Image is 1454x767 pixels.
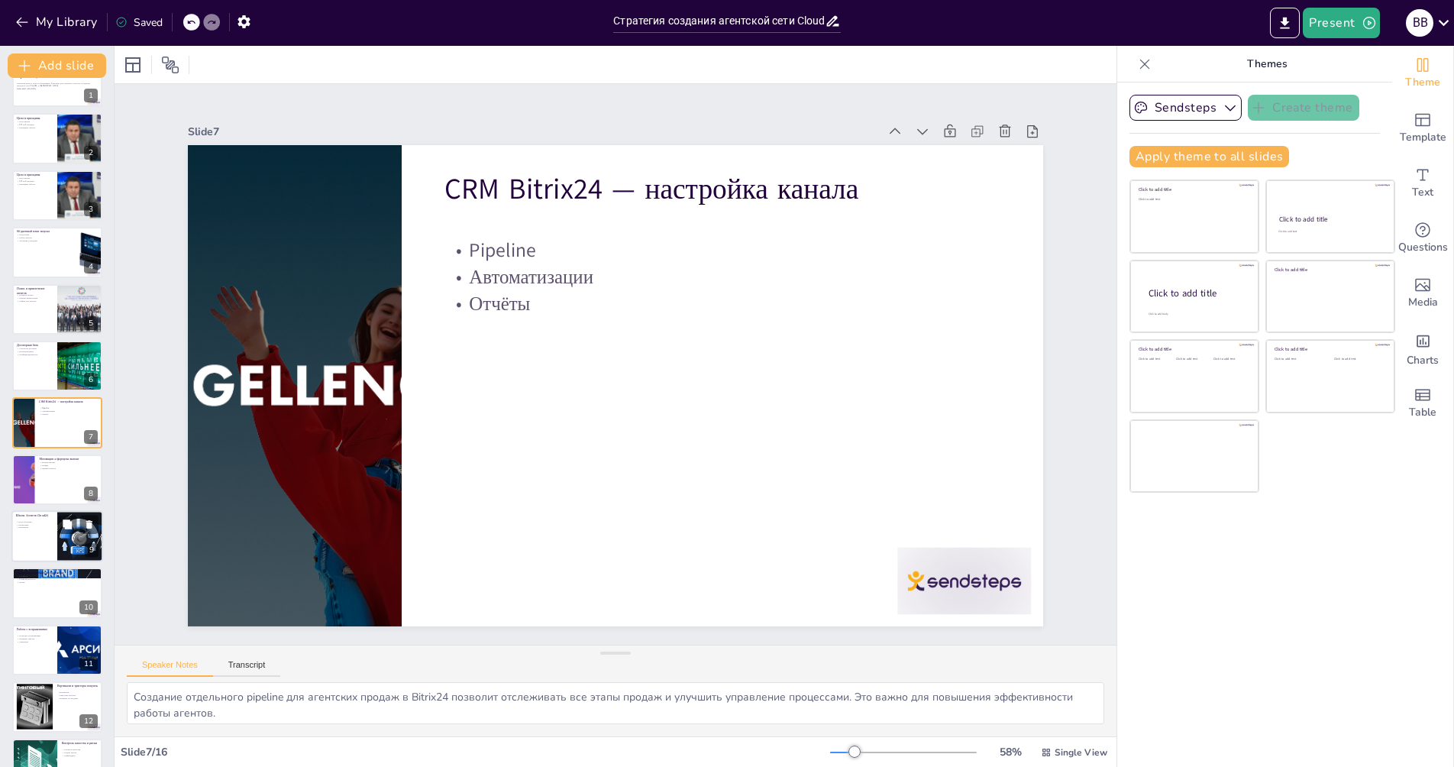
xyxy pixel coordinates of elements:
p: Каналы привлечения [17,296,53,299]
div: 1 [12,57,102,107]
p: Цели и принципы [17,173,53,177]
p: Поиск и привлечение агентов [17,286,53,295]
div: 12 [12,681,102,732]
div: Saved [115,15,163,30]
p: Влияние на продажи [57,697,98,700]
button: Apply theme to all slides [1129,146,1289,167]
button: B B [1406,8,1433,38]
p: Расписание [16,523,53,526]
span: Theme [1405,74,1440,91]
button: Delete Slide [80,515,99,533]
p: Цель канала [17,120,53,123]
p: Материалы [16,526,53,529]
p: Грейды [39,464,98,467]
p: KPI на 6 месяцев [17,180,53,183]
p: Pipeline [444,238,1000,264]
div: Click to add title [1139,186,1248,193]
p: Автоматизации [444,264,1000,291]
div: https://cdn.sendsteps.com/images/logo/sendsteps_logo_white.pnghttps://cdn.sendsteps.com/images/lo... [12,341,102,391]
p: Плейбуки [17,574,98,578]
p: Триггеры покупок [57,694,98,697]
p: Мотивация и формулы выплат [39,457,98,461]
span: Charts [1407,352,1439,369]
div: Slide 7 [188,125,878,139]
div: Add text boxes [1392,156,1453,211]
div: 3 [84,202,98,216]
span: Media [1408,294,1438,311]
div: 12 [79,714,98,728]
div: Add charts and graphs [1392,321,1453,376]
p: Discovery-вопросы [17,578,98,581]
p: Структура договора [17,348,53,351]
div: Click to add text [1139,198,1248,202]
div: https://cdn.sendsteps.com/images/logo/sendsteps_logo_white.pnghttps://cdn.sendsteps.com/images/lo... [12,227,102,277]
div: Add images, graphics, shapes or video [1392,266,1453,321]
div: 1 [84,89,98,102]
p: Вознаграждение [17,350,53,353]
p: Принципы работы [17,125,53,128]
p: Подходы к возражениям [17,634,53,637]
div: 8 [84,487,98,500]
p: Миграция [17,640,53,643]
div: B B [1406,9,1433,37]
p: Themes [1157,46,1377,83]
div: 11 [79,657,98,671]
p: Модели выплат [39,461,98,464]
div: Click to add text [1334,358,1382,361]
p: Принципы работы [17,183,53,186]
div: Click to add text [1176,358,1210,361]
p: Вертикали [57,691,98,694]
div: Change the overall theme [1392,46,1453,101]
p: Автоматизации [39,410,98,413]
button: Duplicate Slide [58,515,76,533]
p: Примеры ответов [17,637,53,640]
div: Click to add title [1275,267,1384,273]
div: 7 [84,430,98,444]
span: Table [1409,404,1436,421]
div: Click to add text [1275,358,1323,361]
div: 9 [85,544,99,558]
button: Sendsteps [1129,95,1242,121]
span: Single View [1055,746,1107,759]
p: Отчёты [444,290,1000,317]
div: Layout [121,53,145,77]
button: Transcript [213,660,281,677]
p: Цель обучения [16,520,53,523]
p: Цели и принципы [17,116,53,121]
span: Template [1400,129,1446,146]
p: Вертикали и триггеры покупок [57,684,98,688]
p: Набор агентов [17,237,76,240]
p: KPI на 6 месяцев [17,123,53,126]
button: Speaker Notes [127,660,213,677]
p: Работа с возражениями [17,627,53,632]
div: 7 [12,397,102,448]
div: Click to add text [1213,358,1248,361]
p: Договорная база [17,343,53,348]
p: Дорожная карта и цели на ближайшие 6 месяцев для успешного запуска и развития агентской сети Clou... [17,82,98,87]
div: Add a table [1392,376,1453,431]
textarea: Создание отдельного pipeline для агентских продаж в Bitrix24 позволит отслеживать все этапы прода... [127,682,1104,724]
div: Click to add text [1278,230,1380,234]
div: Add ready made slides [1392,101,1453,156]
span: Text [1412,184,1433,201]
p: Generated with [URL] [17,88,98,91]
p: Обучение и продажи [17,239,76,242]
p: Продажные плейбуки по продуктам [17,571,98,575]
div: 4 [84,260,98,273]
button: Export to PowerPoint [1270,8,1300,38]
p: CRM Bitrix24 — настройка канала [444,169,1000,209]
p: Конфиденциальность [17,353,53,356]
div: 8 [12,455,102,505]
p: Питчи [17,580,98,583]
div: 10 [12,568,102,618]
div: Click to add text [1139,358,1173,361]
span: Position [161,56,179,74]
div: Click to add title [1275,346,1384,352]
p: Оффер для агентов [17,299,53,303]
div: Click to add body [1149,312,1245,316]
p: Контроль качества [62,748,98,751]
div: Click to add title [1139,346,1248,352]
p: Пример расчёта [39,467,98,470]
button: My Library [11,10,104,34]
div: Click to add title [1279,215,1381,224]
